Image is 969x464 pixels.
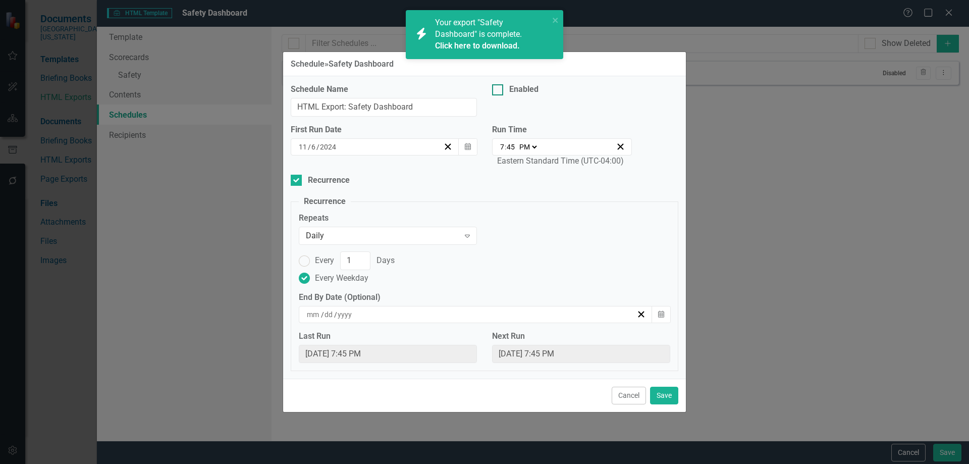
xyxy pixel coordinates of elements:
[337,310,353,320] input: yyyy
[291,60,394,69] div: Schedule » Safety Dashboard
[299,331,477,342] label: Last Run
[308,142,311,151] span: /
[500,142,505,152] input: --
[291,98,477,117] input: Schedule Name
[321,310,324,319] span: /
[505,142,506,151] span: :
[324,310,334,320] input: dd
[334,310,337,319] span: /
[299,292,670,303] div: End By Date (Optional)
[306,230,459,242] div: Daily
[492,331,670,342] label: Next Run
[552,14,559,26] button: close
[435,18,547,52] span: Your export "Safety Dashboard" is complete.
[308,175,350,186] div: Recurrence
[612,387,646,404] button: Cancel
[306,310,321,320] input: mm
[315,273,368,284] span: Every Weekday
[291,124,477,136] div: First Run Date
[492,124,632,136] label: Run Time
[650,387,678,404] button: Save
[340,251,370,270] input: Every Days
[370,255,395,265] span: Days
[315,255,340,265] span: Every
[299,196,351,208] legend: Recurrence
[506,142,515,152] input: --
[316,142,319,151] span: /
[497,156,624,167] div: Eastern Standard Time (UTC-04:00)
[299,213,477,224] label: Repeats
[509,84,539,95] div: Enabled
[435,41,520,50] a: Click here to download.
[291,84,477,95] label: Schedule Name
